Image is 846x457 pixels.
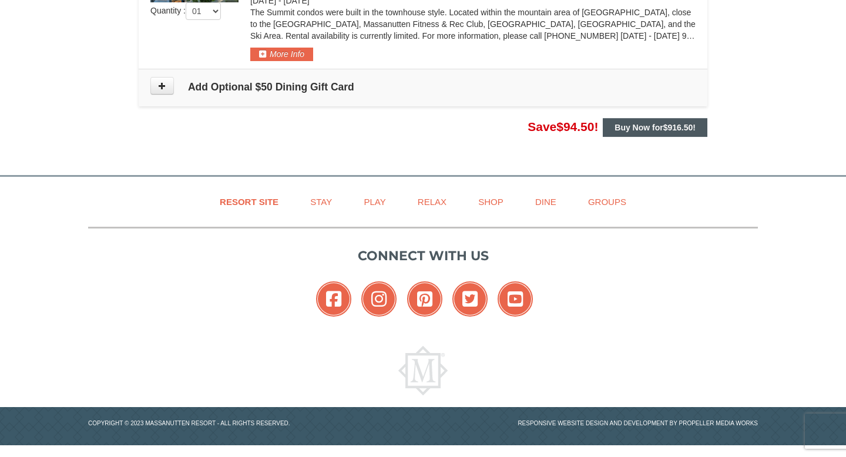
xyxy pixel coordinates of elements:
[250,48,313,61] button: More Info
[556,120,594,133] span: $94.50
[398,346,448,395] img: Massanutten Resort Logo
[150,81,696,93] h4: Add Optional $50 Dining Gift Card
[403,189,461,215] a: Relax
[518,420,758,426] a: Responsive website design and development by Propeller Media Works
[88,246,758,266] p: Connect with us
[528,120,598,133] span: Save !
[464,189,518,215] a: Shop
[521,189,571,215] a: Dine
[150,6,221,15] span: Quantity :
[615,123,696,132] strong: Buy Now for !
[663,123,693,132] span: $916.50
[603,118,707,137] button: Buy Now for$916.50!
[573,189,641,215] a: Groups
[349,189,400,215] a: Play
[79,419,423,428] p: Copyright © 2023 Massanutten Resort - All Rights Reserved.
[250,6,696,42] p: The Summit condos were built in the townhouse style. Located within the mountain area of [GEOGRAP...
[296,189,347,215] a: Stay
[205,189,293,215] a: Resort Site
